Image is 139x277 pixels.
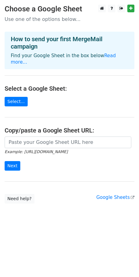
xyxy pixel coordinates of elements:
h4: Copy/paste a Google Sheet URL: [5,127,134,134]
h3: Choose a Google Sheet [5,5,134,14]
input: Next [5,161,20,171]
p: Find your Google Sheet in the box below [11,53,128,65]
small: Example: [URL][DOMAIN_NAME] [5,149,68,154]
h4: Select a Google Sheet: [5,85,134,92]
input: Paste your Google Sheet URL here [5,137,131,148]
a: Read more... [11,53,116,65]
p: Use one of the options below... [5,16,134,22]
a: Select... [5,97,28,106]
h4: How to send your first MergeMail campaign [11,35,128,50]
a: Need help? [5,194,34,204]
a: Google Sheets [96,195,134,200]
